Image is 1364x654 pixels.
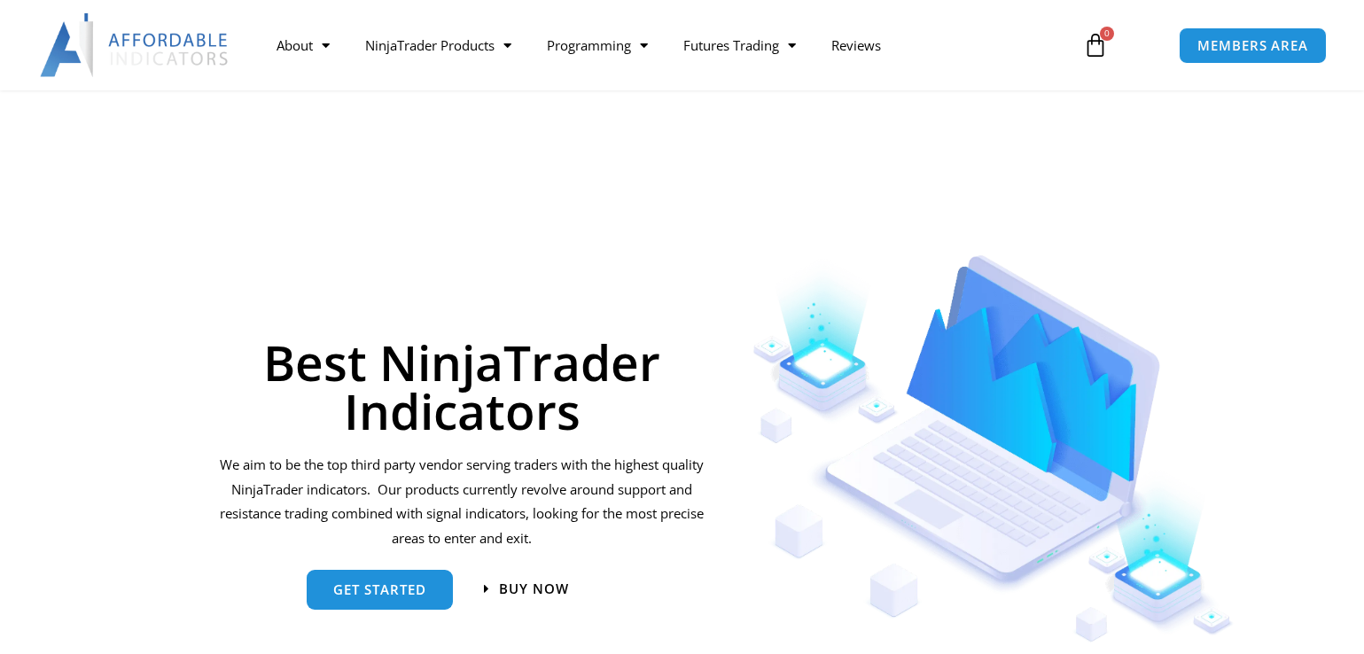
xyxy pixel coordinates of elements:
[1197,39,1308,52] span: MEMBERS AREA
[752,255,1234,642] img: Indicators 1 | Affordable Indicators – NinjaTrader
[666,25,814,66] a: Futures Trading
[1179,27,1327,64] a: MEMBERS AREA
[40,13,230,77] img: LogoAI | Affordable Indicators – NinjaTrader
[499,582,569,596] span: Buy now
[1056,19,1134,71] a: 0
[307,570,453,610] a: get started
[484,582,569,596] a: Buy now
[259,25,347,66] a: About
[1100,27,1114,41] span: 0
[217,453,707,551] p: We aim to be the top third party vendor serving traders with the highest quality NinjaTrader indi...
[259,25,1064,66] nav: Menu
[347,25,529,66] a: NinjaTrader Products
[333,583,426,596] span: get started
[814,25,899,66] a: Reviews
[529,25,666,66] a: Programming
[217,338,707,435] h1: Best NinjaTrader Indicators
